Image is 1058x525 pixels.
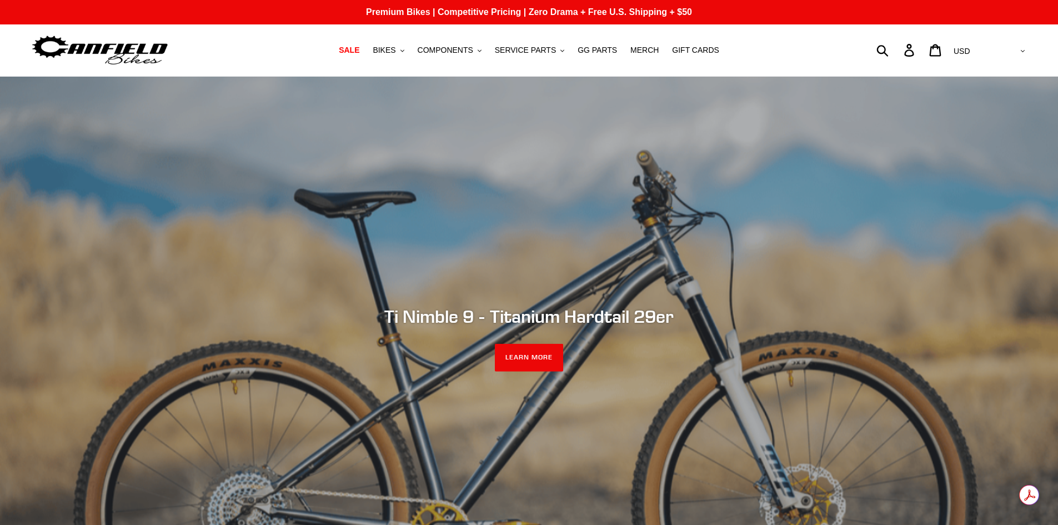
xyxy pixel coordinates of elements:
[666,43,725,58] a: GIFT CARDS
[578,46,617,55] span: GG PARTS
[495,46,556,55] span: SERVICE PARTS
[367,43,409,58] button: BIKES
[495,344,563,372] a: LEARN MORE
[418,46,473,55] span: COMPONENTS
[672,46,719,55] span: GIFT CARDS
[31,33,169,68] img: Canfield Bikes
[625,43,664,58] a: MERCH
[339,46,359,55] span: SALE
[489,43,570,58] button: SERVICE PARTS
[333,43,365,58] a: SALE
[412,43,487,58] button: COMPONENTS
[227,306,832,327] h2: Ti Nimble 9 - Titanium Hardtail 29er
[882,38,911,62] input: Search
[572,43,623,58] a: GG PARTS
[630,46,659,55] span: MERCH
[373,46,395,55] span: BIKES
